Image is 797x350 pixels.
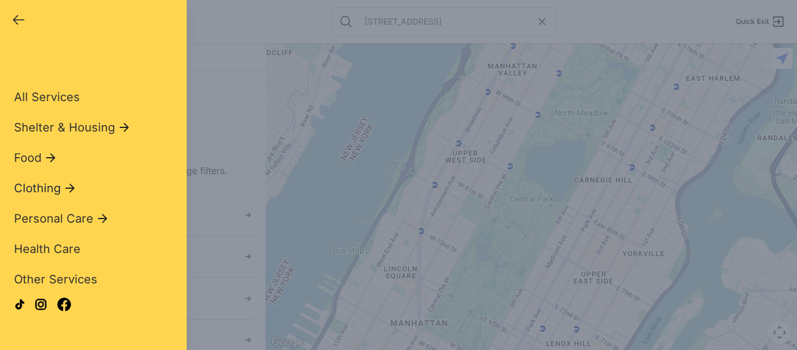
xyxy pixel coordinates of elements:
button: Clothing [14,180,77,196]
button: Shelter & Housing [14,119,131,136]
button: Personal Care [14,210,110,227]
span: Health Care [14,242,81,256]
span: Personal Care [14,210,93,227]
a: Other Services [14,271,97,287]
a: Health Care [14,241,81,257]
span: Food [14,150,41,166]
span: Shelter & Housing [14,119,115,136]
span: Clothing [14,180,61,196]
span: All Services [14,90,80,104]
span: Other Services [14,272,97,286]
button: Food [14,150,58,166]
a: All Services [14,89,80,105]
